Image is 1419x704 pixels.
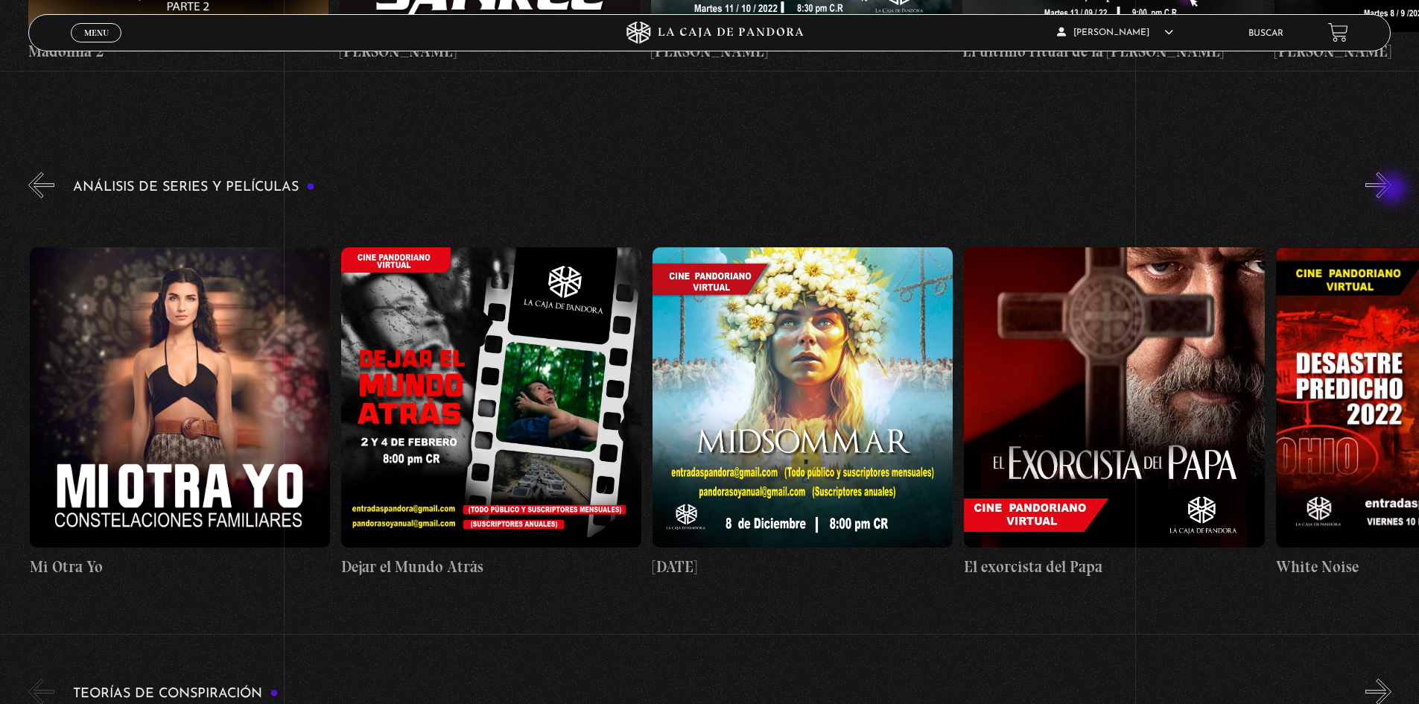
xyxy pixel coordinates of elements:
h4: El último ritual de la [PERSON_NAME] [962,39,1263,63]
button: Previous [28,172,54,198]
span: Cerrar [79,41,114,51]
h3: Teorías de Conspiración [73,687,279,701]
h4: El exorcista del Papa [964,555,1264,579]
h4: Mi Otra Yo [30,555,330,579]
a: Mi Otra Yo [30,209,330,616]
h4: [PERSON_NAME] [340,39,640,63]
h4: [DATE] [653,555,953,579]
a: Buscar [1248,29,1283,38]
span: [PERSON_NAME] [1057,28,1173,37]
span: Menu [84,28,109,37]
a: View your shopping cart [1328,22,1348,42]
button: Next [1365,172,1391,198]
h3: Análisis de series y películas [73,180,315,194]
a: Dejar el Mundo Atrás [341,209,641,616]
a: El exorcista del Papa [964,209,1264,616]
h4: Dejar el Mundo Atrás [341,555,641,579]
h4: [PERSON_NAME] [651,39,951,63]
a: [DATE] [653,209,953,616]
h4: Madonna 2 [28,39,328,63]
